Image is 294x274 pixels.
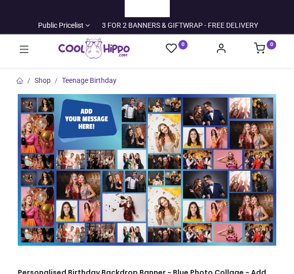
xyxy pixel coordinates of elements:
img: Cool Hippo [58,38,130,59]
img: Personalised Birthday Backdrop Banner - Blue Photo Collage - Add Text & 48 Photo Upload [18,94,276,246]
a: Shop [34,76,51,84]
sup: 0 [178,40,188,50]
a: Trustpilot [132,4,162,14]
a: Logo of Cool Hippo [58,38,130,59]
sup: 0 [267,40,276,50]
div: 3 FOR 2 BANNERS & GIFTWRAP - FREE DELIVERY [102,21,258,31]
a: Public Pricelist [36,21,90,31]
a: 0 [166,42,188,55]
span: Public Pricelist [38,21,84,31]
a: 0 [254,45,276,54]
a: Teenage Birthday [62,76,117,84]
a: Account Info [215,45,227,54]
